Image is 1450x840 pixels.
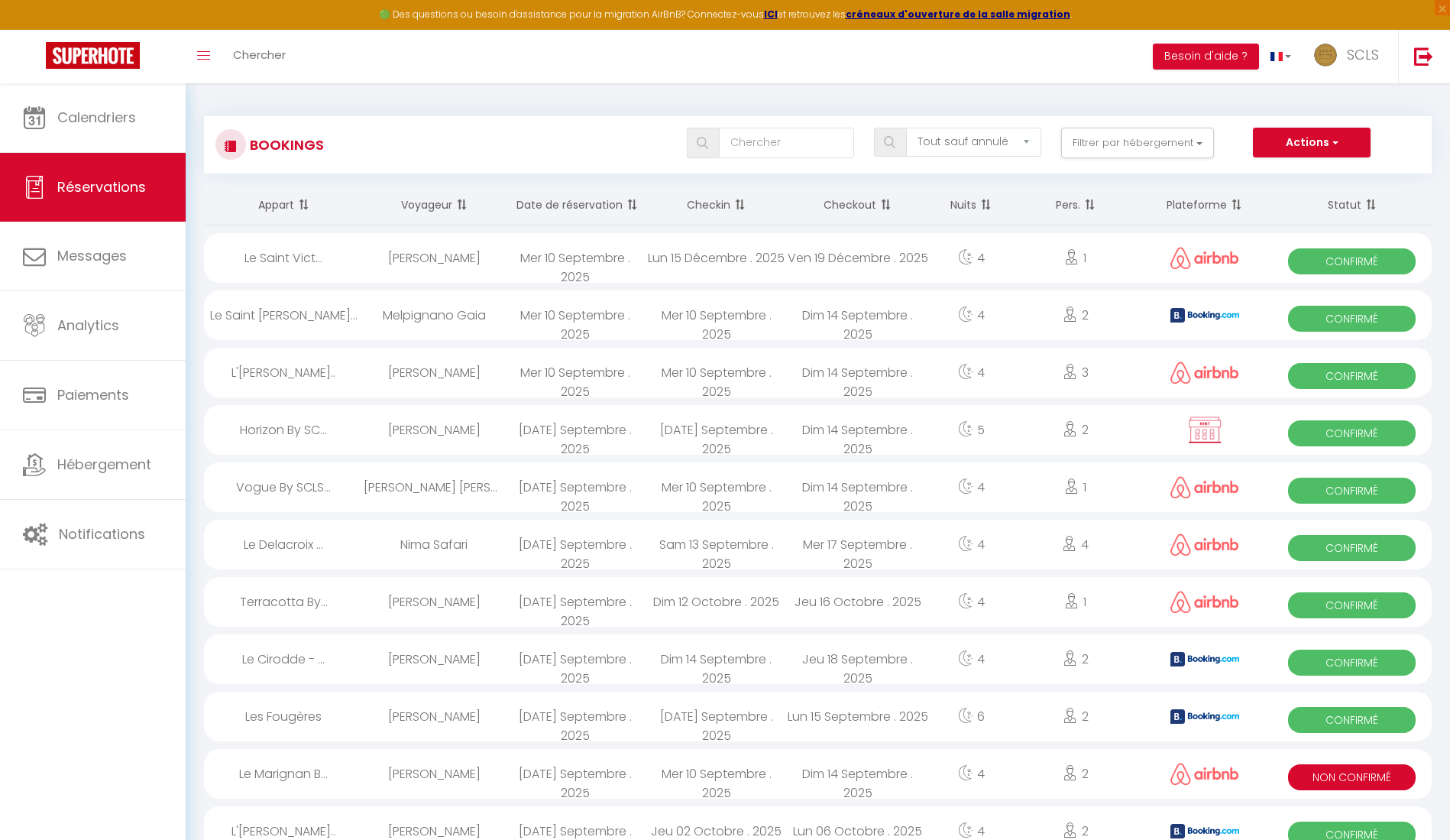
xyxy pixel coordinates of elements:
span: Notifications [59,524,145,543]
button: Actions [1253,128,1371,158]
th: Sort by checkout [787,185,928,225]
th: Sort by checkin [646,185,788,225]
span: Messages [57,246,127,265]
th: Sort by rentals [204,185,364,225]
span: Réservations [57,177,146,196]
a: créneaux d'ouverture de la salle migration [846,8,1070,21]
th: Sort by channel [1137,185,1272,225]
a: Chercher [222,30,297,83]
th: Sort by booking date [505,185,646,225]
span: Calendriers [57,108,136,127]
th: Sort by guest [364,185,505,225]
img: Super Booking [46,42,140,69]
span: Paiements [57,385,129,404]
input: Chercher [719,128,854,158]
img: logout [1414,47,1433,66]
a: ICI [764,8,778,21]
span: Hébergement [57,455,151,474]
span: SCLS [1347,45,1379,64]
img: ... [1314,44,1337,66]
span: Chercher [233,47,286,63]
h3: Bookings [246,128,324,162]
button: Ouvrir le widget de chat LiveChat [12,6,58,52]
button: Besoin d'aide ? [1153,44,1259,70]
span: Analytics [57,316,119,335]
a: ... SCLS [1303,30,1398,83]
th: Sort by status [1272,185,1432,225]
button: Filtrer par hébergement [1061,128,1214,158]
th: Sort by nights [928,185,1014,225]
th: Sort by people [1015,185,1138,225]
